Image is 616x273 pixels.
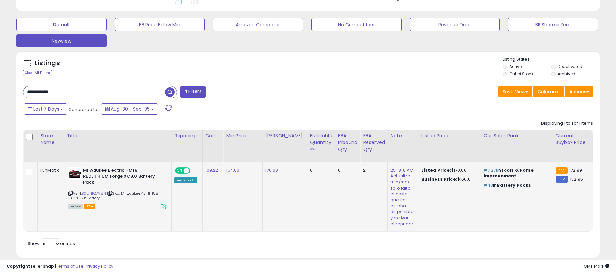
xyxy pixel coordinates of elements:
span: OFF [189,168,200,173]
a: 154.00 [226,167,239,173]
small: FBA [556,167,568,174]
button: Last 7 Days [24,103,67,115]
div: Amazon AI [174,177,197,183]
a: Terms of Use [56,263,84,269]
button: BB Share = Zero [508,18,598,31]
div: Min Price [226,132,260,139]
span: Battery Packs [497,182,531,188]
button: Actions [565,86,593,97]
button: Amazon Competes [213,18,303,31]
span: 172.99 [569,167,582,173]
div: seller snap | | [7,264,113,270]
a: 170.00 [265,167,278,173]
div: FBA Reserved Qty [363,132,385,153]
button: Save View [498,86,532,97]
button: Default [16,18,107,31]
div: ASIN: [68,167,166,209]
div: $170.00 [421,167,476,173]
div: Displaying 1 to 1 of 1 items [541,120,593,127]
span: Tools & Home Improvement [484,167,534,179]
span: 2025-09-15 14:14 GMT [584,263,609,269]
div: [PERSON_NAME] [265,132,304,139]
small: FBM [556,176,568,183]
p: Listing States: [503,56,599,63]
div: Cost [205,132,221,139]
a: 109.22 [205,167,218,173]
button: Revenue Drop [410,18,500,31]
label: Active [509,64,522,69]
span: FBA [84,204,95,209]
div: Cur Sales Rank [484,132,550,139]
span: Compared to: [68,106,98,113]
button: Newview [16,34,107,47]
label: Out of Stock [509,71,533,77]
label: Deactivated [558,64,582,69]
button: No Competitors [311,18,402,31]
div: Current Buybox Price [556,132,589,146]
a: 25-8-8 AC Actualize min/max solo falta el costo que no estaba disponible y activar el repricer [390,167,414,227]
div: 0 [310,167,330,173]
div: Title [67,132,169,139]
div: FunMatik [40,167,59,173]
span: Aug-30 - Sep-05 [111,106,150,112]
div: 2 [363,167,383,173]
div: Store Name [40,132,61,146]
div: Listed Price [421,132,478,139]
div: $166.6 [421,176,476,182]
button: Filters [180,86,206,98]
span: | SKU: Milwaukee 48-11-1881 18V 8.0Ah Battery [68,191,160,201]
h5: Listings [35,59,60,68]
p: in [484,167,548,179]
button: Aug-30 - Sep-05 [101,103,158,115]
img: 41HApQP7KmL._SL40_.jpg [68,167,81,180]
button: BB Price Below Min [115,18,205,31]
div: Fulfillable Quantity [310,132,333,146]
strong: Copyright [7,263,30,269]
div: 0 [338,167,355,173]
b: Milwaukee Electric - M18 REDLITHIUM Forge XC8.0 Battery Pack [83,167,163,187]
div: Clear All Filters [23,70,52,76]
span: #7,271 [484,167,497,173]
span: ON [176,168,184,173]
a: B0DNP27V8N [82,191,106,196]
span: #43 [484,182,493,188]
b: Business Price: [421,176,457,182]
span: Show: entries [28,240,75,246]
a: Privacy Policy [85,263,113,269]
p: in [484,182,548,188]
div: FBA inbound Qty [338,132,358,153]
span: Columns [538,88,558,95]
label: Archived [558,71,575,77]
button: Columns [533,86,564,97]
div: Repricing [174,132,199,139]
b: Listed Price: [421,167,451,173]
span: 152.95 [570,176,583,182]
div: Note [390,132,416,139]
span: Last 7 Days [33,106,59,112]
span: All listings currently available for purchase on Amazon [68,204,83,209]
